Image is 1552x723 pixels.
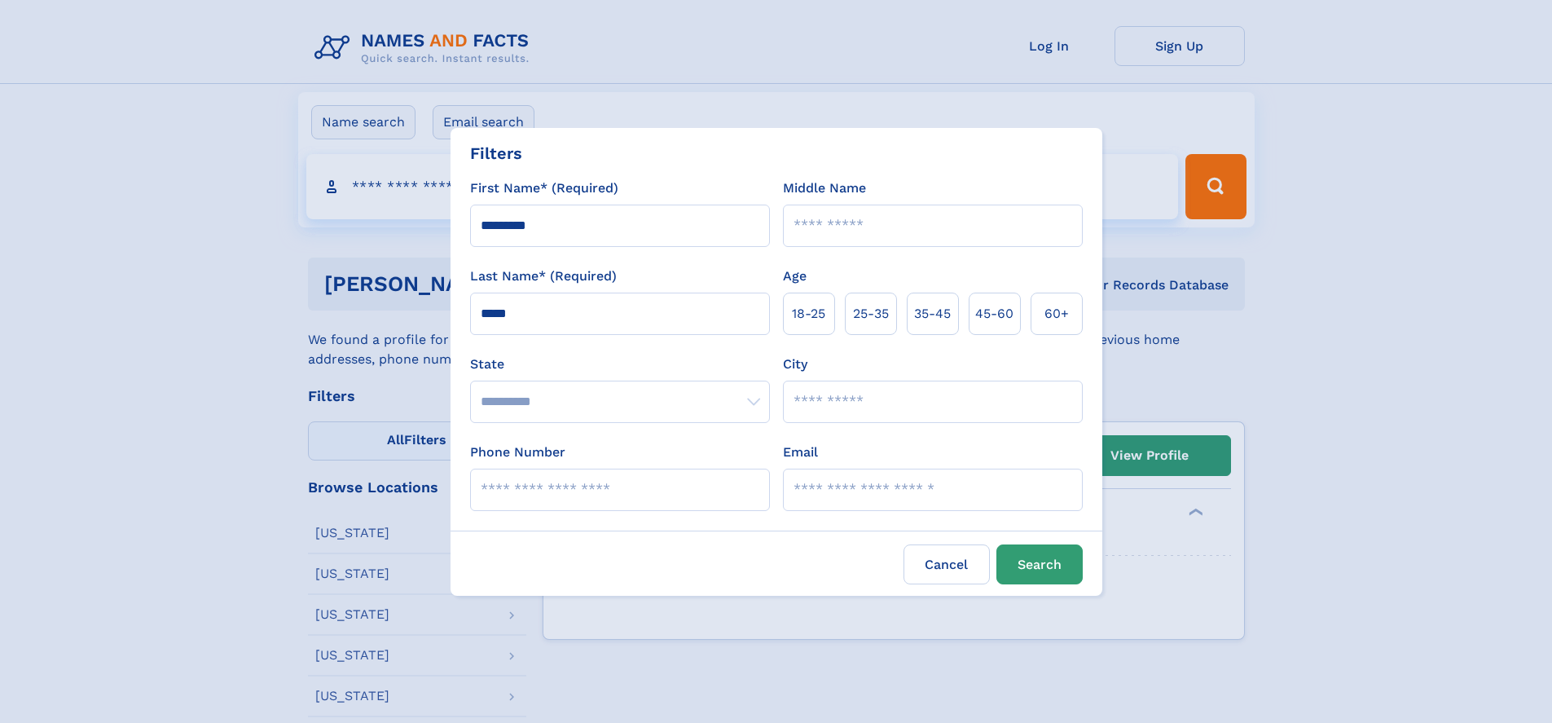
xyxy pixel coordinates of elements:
[470,443,565,462] label: Phone Number
[1044,304,1069,324] span: 60+
[470,179,618,198] label: First Name* (Required)
[783,179,866,198] label: Middle Name
[792,304,825,324] span: 18‑25
[914,304,951,324] span: 35‑45
[904,544,990,584] label: Cancel
[470,267,617,286] label: Last Name* (Required)
[783,267,807,286] label: Age
[975,304,1013,324] span: 45‑60
[470,355,770,374] label: State
[996,544,1083,584] button: Search
[783,443,818,462] label: Email
[470,141,522,165] div: Filters
[853,304,889,324] span: 25‑35
[783,355,807,374] label: City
